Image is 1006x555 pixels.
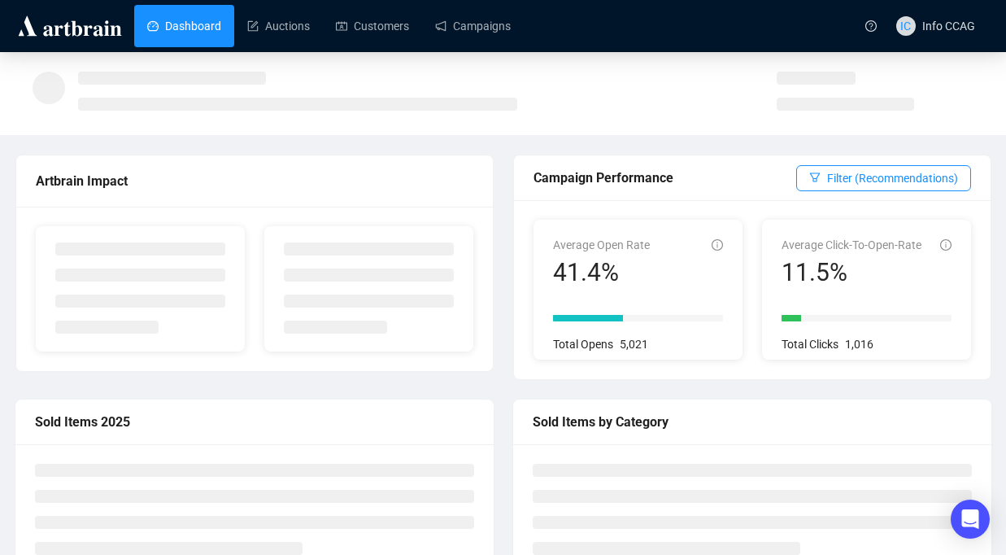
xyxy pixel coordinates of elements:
[553,338,613,351] span: Total Opens
[15,13,124,39] img: logo
[620,338,648,351] span: 5,021
[247,5,310,47] a: Auctions
[827,169,958,187] span: Filter (Recommendations)
[782,338,838,351] span: Total Clicks
[147,5,221,47] a: Dashboard
[553,238,650,251] span: Average Open Rate
[533,168,796,188] div: Campaign Performance
[845,338,873,351] span: 1,016
[712,239,723,251] span: info-circle
[796,165,971,191] button: Filter (Recommendations)
[940,239,952,251] span: info-circle
[533,412,972,432] div: Sold Items by Category
[922,20,975,33] span: Info CCAG
[809,172,821,183] span: filter
[36,171,473,191] div: Artbrain Impact
[35,412,474,432] div: Sold Items 2025
[951,500,990,539] div: Open Intercom Messenger
[865,20,877,32] span: question-circle
[782,238,921,251] span: Average Click-To-Open-Rate
[900,17,911,35] span: IC
[435,5,511,47] a: Campaigns
[336,5,409,47] a: Customers
[553,257,650,288] div: 41.4%
[782,257,921,288] div: 11.5%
